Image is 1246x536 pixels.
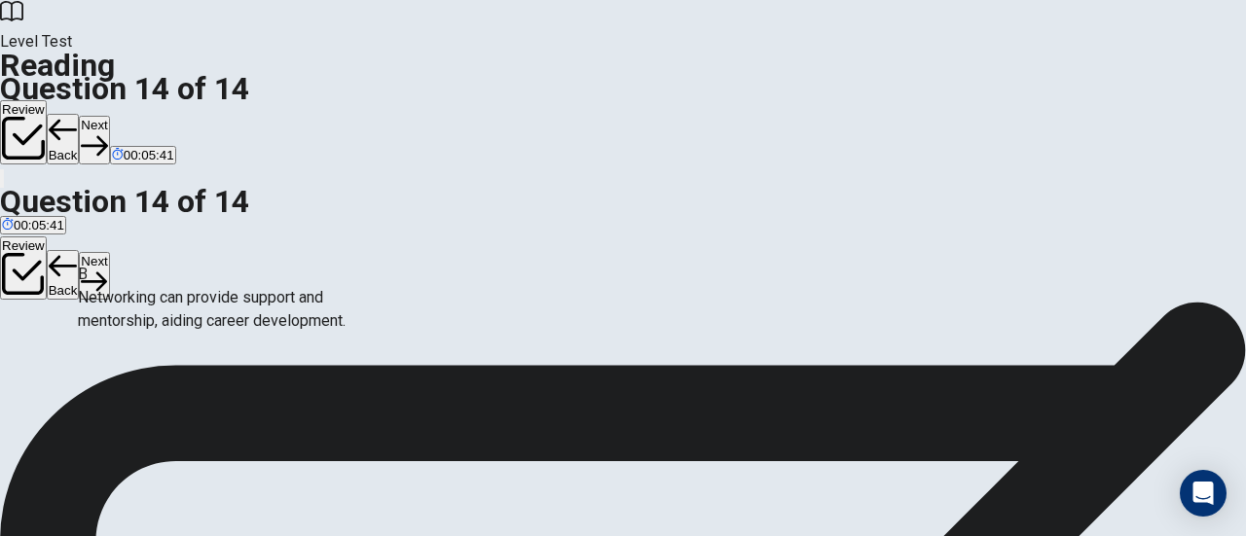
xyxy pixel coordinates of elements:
span: 00:05:41 [124,148,174,162]
button: Next [79,116,109,163]
div: Open Intercom Messenger [1180,470,1227,517]
span: 00:05:41 [14,218,64,232]
button: 00:05:41 [110,146,176,164]
button: Next [79,252,109,300]
button: Back [47,250,80,301]
button: Back [47,114,80,164]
